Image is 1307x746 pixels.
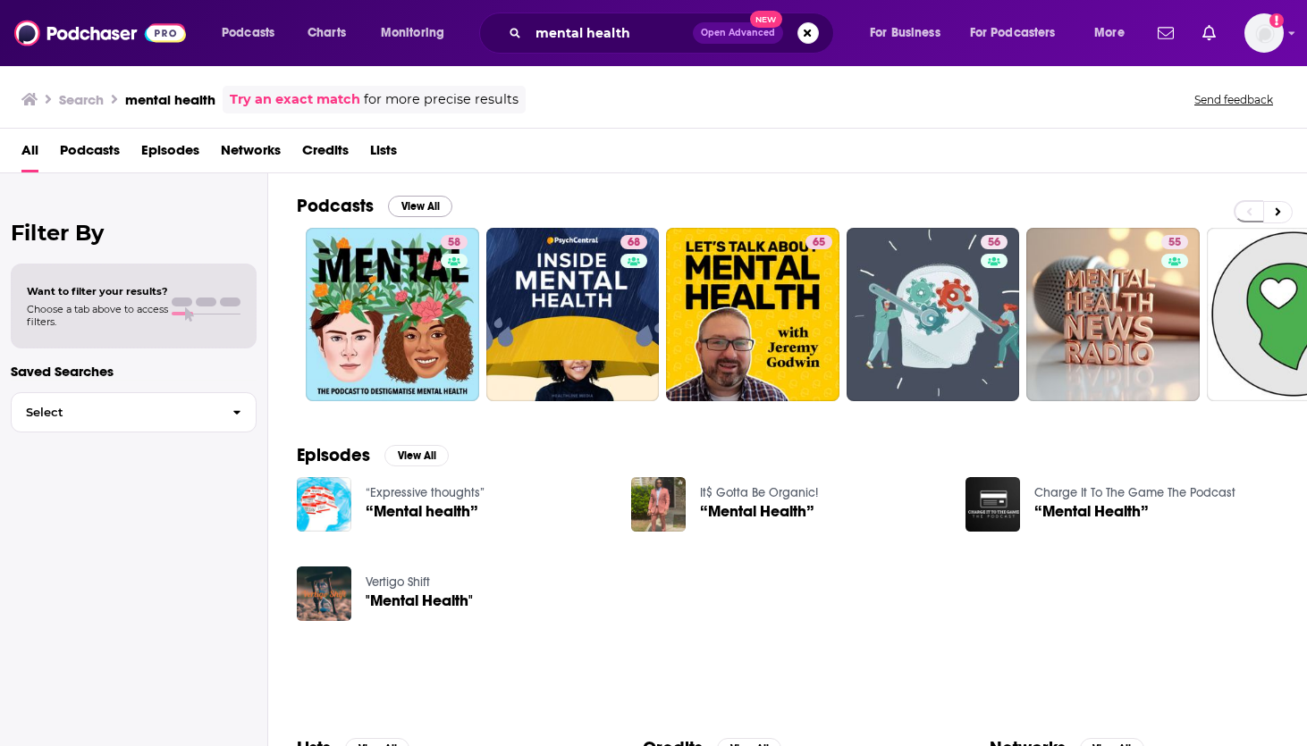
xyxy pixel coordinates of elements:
[297,444,449,466] a: EpisodesView All
[496,13,851,54] div: Search podcasts, credits, & more...
[14,16,186,50] img: Podchaser - Follow, Share and Rate Podcasts
[1168,234,1181,252] span: 55
[981,235,1008,249] a: 56
[297,566,351,621] img: "Mental Health"
[27,285,168,298] span: Want to filter your results?
[965,477,1020,532] img: “Mental Health”
[1269,13,1284,28] svg: Add a profile image
[666,228,839,401] a: 65
[448,234,460,252] span: 58
[1034,485,1235,500] a: Charge It To The Game The Podcast
[528,19,693,47] input: Search podcasts, credits, & more...
[297,444,370,466] h2: Episodes
[21,136,38,172] a: All
[308,21,346,46] span: Charts
[125,91,215,108] h3: mental health
[813,234,825,252] span: 65
[847,228,1020,401] a: 56
[12,407,218,418] span: Select
[222,21,274,46] span: Podcasts
[1195,18,1223,48] a: Show notifications dropdown
[441,235,468,249] a: 58
[60,136,120,172] a: Podcasts
[970,21,1056,46] span: For Podcasters
[750,11,782,28] span: New
[486,228,660,401] a: 68
[693,22,783,44] button: Open AdvancedNew
[11,392,257,432] button: Select
[209,19,298,47] button: open menu
[1034,504,1149,519] a: “Mental Health”
[628,234,640,252] span: 68
[1082,19,1147,47] button: open menu
[1244,13,1284,53] button: Show profile menu
[988,234,1000,252] span: 56
[366,485,485,500] a: “Expressive thoughts”
[366,593,473,608] a: "Mental Health"
[1244,13,1284,53] span: Logged in as PUPPublicity
[11,220,257,246] h2: Filter By
[1094,21,1125,46] span: More
[700,485,818,500] a: It$ Gotta Be Organic!
[297,477,351,532] img: “Mental health”
[59,91,104,108] h3: Search
[620,235,647,249] a: 68
[1244,13,1284,53] img: User Profile
[27,303,168,328] span: Choose a tab above to access filters.
[141,136,199,172] a: Episodes
[364,89,519,110] span: for more precise results
[381,21,444,46] span: Monitoring
[1189,92,1278,107] button: Send feedback
[11,363,257,380] p: Saved Searches
[230,89,360,110] a: Try an exact match
[297,195,452,217] a: PodcastsView All
[1161,235,1188,249] a: 55
[302,136,349,172] a: Credits
[1026,228,1200,401] a: 55
[297,195,374,217] h2: Podcasts
[870,21,940,46] span: For Business
[1151,18,1181,48] a: Show notifications dropdown
[631,477,686,532] img: “Mental Health”
[306,228,479,401] a: 58
[700,504,814,519] a: “Mental Health”
[805,235,832,249] a: 65
[370,136,397,172] a: Lists
[388,196,452,217] button: View All
[958,19,1082,47] button: open menu
[366,574,430,590] a: Vertigo Shift
[366,504,478,519] a: “Mental health”
[296,19,357,47] a: Charts
[221,136,281,172] a: Networks
[368,19,468,47] button: open menu
[701,29,775,38] span: Open Advanced
[857,19,963,47] button: open menu
[384,445,449,466] button: View All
